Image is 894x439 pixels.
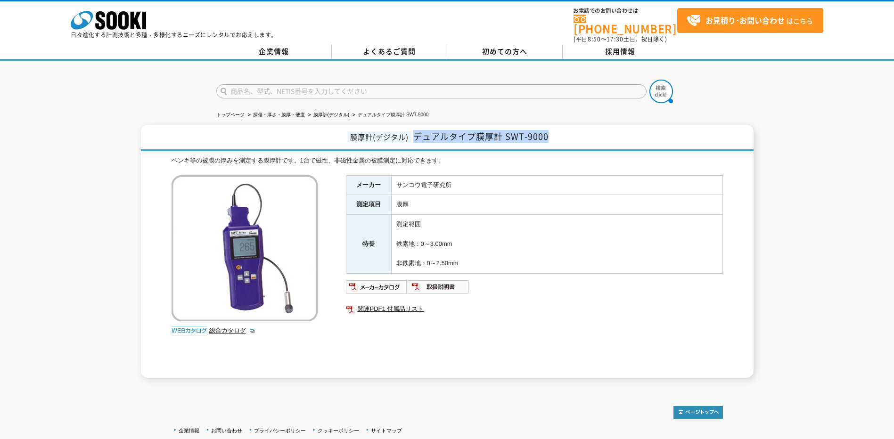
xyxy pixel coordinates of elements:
a: クッキーポリシー [318,428,359,433]
img: webカタログ [172,326,207,335]
img: デュアルタイプ膜厚計 SWT-9000 [172,175,318,321]
img: 取扱説明書 [408,279,469,294]
span: はこちら [687,14,813,28]
div: ペンキ等の被膜の厚みを測定する膜厚計です。1台で磁性、非磁性金属の被膜測定に対応できます。 [172,156,723,166]
th: 測定項目 [346,195,391,215]
a: 企業情報 [179,428,199,433]
span: デュアルタイプ膜厚計 SWT-9000 [413,130,549,143]
a: お見積り･お問い合わせはこちら [677,8,823,33]
span: 8:50 [588,35,601,43]
a: 総合カタログ [209,327,255,334]
a: プライバシーポリシー [254,428,306,433]
a: トップページ [216,112,245,117]
img: メーカーカタログ [346,279,408,294]
span: (平日 ～ 土日、祝日除く) [574,35,667,43]
a: 関連PDF1 付属品リスト [346,303,723,315]
img: btn_search.png [649,80,673,103]
td: 膜厚 [391,195,722,215]
span: 膜厚計(デジタル) [348,131,411,142]
a: [PHONE_NUMBER] [574,15,677,34]
a: お問い合わせ [211,428,242,433]
td: サンコウ電子研究所 [391,175,722,195]
th: メーカー [346,175,391,195]
a: 採用情報 [563,45,678,59]
span: お電話でのお問い合わせは [574,8,677,14]
a: サイトマップ [371,428,402,433]
a: 企業情報 [216,45,332,59]
th: 特長 [346,215,391,274]
a: 膜厚計(デジタル) [313,112,350,117]
a: よくあるご質問 [332,45,447,59]
li: デュアルタイプ膜厚計 SWT-9000 [351,110,428,120]
a: 取扱説明書 [408,285,469,293]
a: メーカーカタログ [346,285,408,293]
img: トップページへ [673,406,723,419]
strong: お見積り･お問い合わせ [705,15,785,26]
input: 商品名、型式、NETIS番号を入力してください [216,84,647,98]
a: 初めての方へ [447,45,563,59]
p: 日々進化する計測技術と多種・多様化するニーズにレンタルでお応えします。 [71,32,277,38]
td: 測定範囲 鉄素地：0～3.00mm 非鉄素地：0～2.50mm [391,215,722,274]
span: 17:30 [607,35,623,43]
a: 探傷・厚さ・膜厚・硬度 [253,112,305,117]
span: 初めての方へ [482,46,527,57]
